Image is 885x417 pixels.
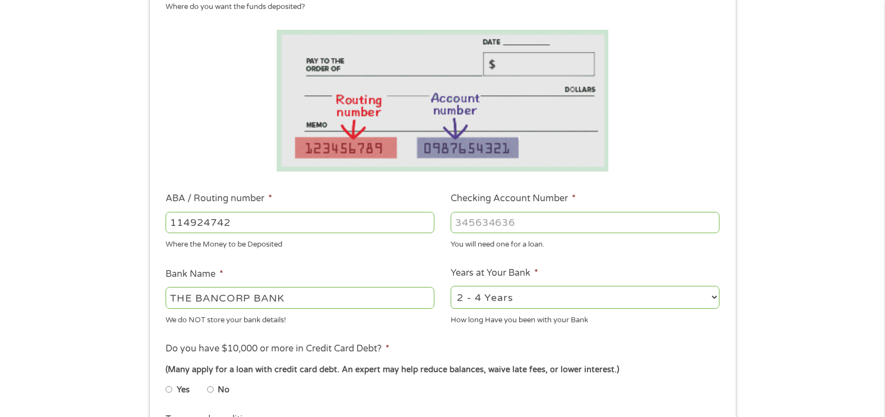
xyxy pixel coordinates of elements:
div: You will need one for a loan. [451,235,719,251]
input: 263177916 [166,212,434,233]
input: 345634636 [451,212,719,233]
div: Where the Money to be Deposited [166,235,434,251]
div: (Many apply for a loan with credit card debt. An expert may help reduce balances, waive late fees... [166,364,719,376]
label: Checking Account Number [451,193,576,205]
label: Years at Your Bank [451,267,538,279]
div: How long Have you been with your Bank [451,311,719,326]
label: ABA / Routing number [166,193,272,205]
label: Bank Name [166,268,223,280]
label: Yes [177,384,190,396]
img: Routing number location [277,30,609,172]
div: We do NOT store your bank details! [166,311,434,326]
label: No [218,384,230,396]
label: Do you have $10,000 or more in Credit Card Debt? [166,343,389,355]
div: Where do you want the funds deposited? [166,2,711,13]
